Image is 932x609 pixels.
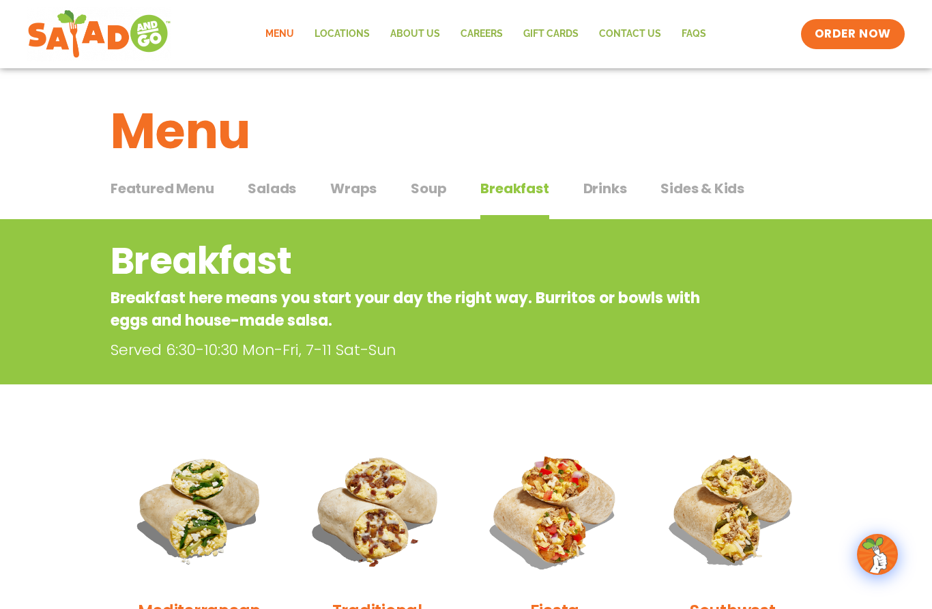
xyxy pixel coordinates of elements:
[330,178,377,199] span: Wraps
[299,431,456,589] img: Product photo for Traditional
[654,431,812,589] img: Product photo for Southwest
[255,18,716,50] nav: Menu
[411,178,446,199] span: Soup
[513,18,589,50] a: GIFT CARDS
[671,18,716,50] a: FAQs
[111,233,712,289] h2: Breakfast
[660,178,744,199] span: Sides & Kids
[111,287,712,332] p: Breakfast here means you start your day the right way. Burritos or bowls with eggs and house-made...
[111,339,718,361] p: Served 6:30-10:30 Mon-Fri, 7-11 Sat-Sun
[815,26,891,42] span: ORDER NOW
[304,18,380,50] a: Locations
[480,178,549,199] span: Breakfast
[450,18,513,50] a: Careers
[380,18,450,50] a: About Us
[27,7,171,61] img: new-SAG-logo-768×292
[858,535,897,573] img: wpChatIcon
[111,178,214,199] span: Featured Menu
[801,19,905,49] a: ORDER NOW
[248,178,296,199] span: Salads
[583,178,627,199] span: Drinks
[111,173,821,220] div: Tabbed content
[255,18,304,50] a: Menu
[476,431,634,589] img: Product photo for Fiesta
[589,18,671,50] a: Contact Us
[121,431,278,589] img: Product photo for Mediterranean Breakfast Burrito
[111,94,821,168] h1: Menu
